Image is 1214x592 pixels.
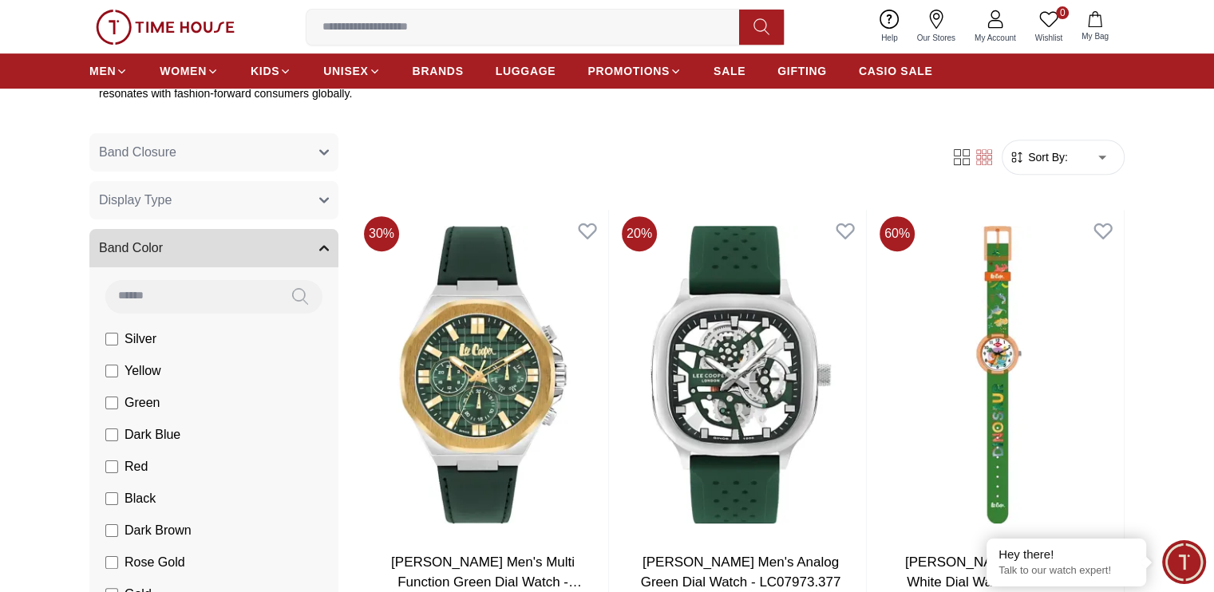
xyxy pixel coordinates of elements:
button: Band Color [89,229,338,267]
input: Dark Blue [105,428,118,441]
input: Dark Brown [105,524,118,537]
span: Band Closure [99,143,176,162]
span: 60 % [880,216,915,251]
input: Black [105,492,118,505]
p: Talk to our watch expert! [998,564,1134,578]
span: Red [125,457,148,476]
span: GIFTING [777,63,827,79]
span: 20 % [622,216,657,251]
a: WOMEN [160,57,219,85]
span: PROMOTIONS [587,63,670,79]
span: BRANDS [413,63,464,79]
button: Display Type [89,181,338,219]
a: Our Stores [908,6,965,47]
button: Sort By: [1009,149,1068,165]
a: [PERSON_NAME] Kids Analog White Dial Watch - LC.K.4.777 [905,555,1092,590]
a: [PERSON_NAME] Men's Analog Green Dial Watch - LC07973.377 [641,555,841,590]
button: Band Closure [89,133,338,172]
span: Display Type [99,191,172,210]
a: SALE [714,57,745,85]
span: MEN [89,63,116,79]
span: Sort By: [1025,149,1068,165]
div: Chat Widget [1162,540,1206,584]
span: Black [125,489,156,508]
span: Dark Brown [125,521,192,540]
span: 30 % [364,216,399,251]
span: Wishlist [1029,32,1069,44]
span: Our Stores [911,32,962,44]
img: Lee Cooper Kids Analog White Dial Watch - LC.K.4.777 [873,210,1124,539]
input: Yellow [105,365,118,377]
span: Silver [125,330,156,349]
a: KIDS [251,57,291,85]
div: Hey there! [998,547,1134,562]
a: MEN [89,57,128,85]
a: Help [872,6,908,47]
a: UNISEX [323,57,380,85]
span: Rose Gold [125,553,185,572]
span: UNISEX [323,63,368,79]
a: LUGGAGE [496,57,556,85]
a: 0Wishlist [1026,6,1072,47]
span: CASIO SALE [859,63,933,79]
a: BRANDS [413,57,464,85]
span: Help [875,32,904,44]
input: Rose Gold [105,556,118,569]
span: SALE [714,63,745,79]
span: Dark Blue [125,425,180,444]
span: Band Color [99,239,163,258]
span: Green [125,393,160,412]
a: CASIO SALE [859,57,933,85]
input: Red [105,460,118,473]
a: GIFTING [777,57,827,85]
button: My Bag [1072,8,1118,45]
a: PROMOTIONS [587,57,682,85]
img: Lee Cooper Men's Analog Green Dial Watch - LC07973.377 [615,210,866,539]
input: Green [105,397,118,409]
img: Lee Cooper Men's Multi Function Green Dial Watch - LC07983.277 [358,210,608,539]
span: My Bag [1075,30,1115,42]
span: Yellow [125,361,161,381]
img: ... [96,10,235,45]
span: My Account [968,32,1022,44]
span: 0 [1056,6,1069,19]
span: KIDS [251,63,279,79]
span: LUGGAGE [496,63,556,79]
input: Silver [105,333,118,345]
span: WOMEN [160,63,207,79]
